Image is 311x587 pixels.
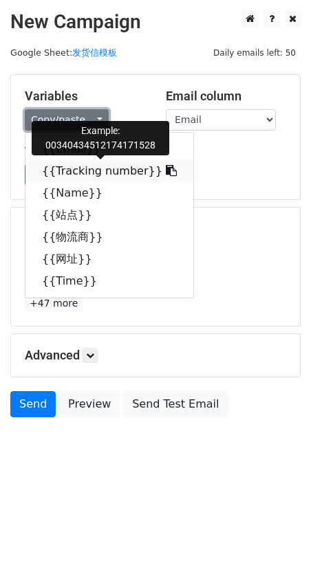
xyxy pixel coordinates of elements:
[25,348,286,363] h5: Advanced
[25,204,193,226] a: {{站点}}
[59,391,120,417] a: Preview
[166,89,286,104] h5: Email column
[25,89,145,104] h5: Variables
[25,270,193,292] a: {{Time}}
[208,45,301,60] span: Daily emails left: 50
[10,47,117,58] small: Google Sheet:
[32,121,169,155] div: Example: 00340434512174171528
[242,521,311,587] div: 聊天小组件
[208,47,301,58] a: Daily emails left: 50
[25,226,193,248] a: {{物流商}}
[25,295,83,312] a: +47 more
[25,182,193,204] a: {{Name}}
[10,10,301,34] h2: New Campaign
[72,47,117,58] a: 发货信模板
[25,109,109,131] a: Copy/paste...
[25,138,193,160] a: {{Email}}
[25,160,193,182] a: {{Tracking number}}
[123,391,228,417] a: Send Test Email
[10,391,56,417] a: Send
[25,248,193,270] a: {{网址}}
[242,521,311,587] iframe: Chat Widget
